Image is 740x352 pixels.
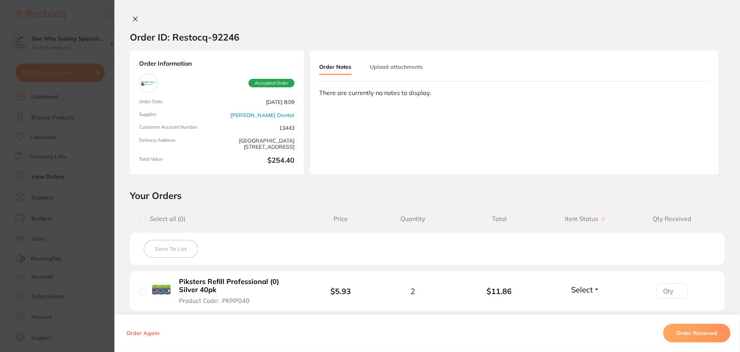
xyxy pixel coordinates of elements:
span: Supplier [139,112,214,118]
h2: Order ID: Restocq- 92246 [130,31,239,43]
b: Piksters Refill Professional (0) Silver 40pk [179,278,298,294]
span: Product Code: .PKRP040 [179,297,250,304]
span: Select all ( 0 ) [146,215,185,223]
span: Delivery Address [139,138,214,150]
h2: Your Orders [130,190,725,201]
span: Select [571,285,593,294]
strong: Order Information [139,60,294,68]
span: Price [312,215,369,223]
b: $11.86 [456,287,543,296]
span: Total Value [139,156,214,165]
img: Erskine Dental [141,76,156,90]
b: $254.40 [220,156,294,165]
button: Piksters Refill Professional (0) Silver 40pk Product Code: .PKRP040 [177,277,301,304]
button: Order Again [124,330,162,337]
div: There are currently no notes to display. [319,89,709,96]
span: Order Date [139,99,214,105]
span: Item Status [543,215,629,223]
b: $5.93 [330,286,351,296]
button: Order Notes [319,60,351,75]
span: Qty Received [629,215,715,223]
span: [GEOGRAPHIC_DATA][STREET_ADDRESS] [220,138,294,150]
img: Piksters Refill Professional (0) Silver 40pk [152,281,171,300]
button: Upload attachments [370,60,423,74]
button: Save To List [144,240,198,258]
span: Quantity [369,215,456,223]
button: Select [569,285,602,294]
span: 13443 [220,124,294,131]
button: Order Received [663,324,730,342]
input: Qty [657,283,687,299]
span: Customer Account Number [139,124,214,131]
span: 2 [410,287,415,296]
a: [PERSON_NAME] Dental [230,112,294,118]
span: Accepted Order [248,79,294,87]
span: [DATE] 8:09 [220,99,294,105]
span: Total [456,215,543,223]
